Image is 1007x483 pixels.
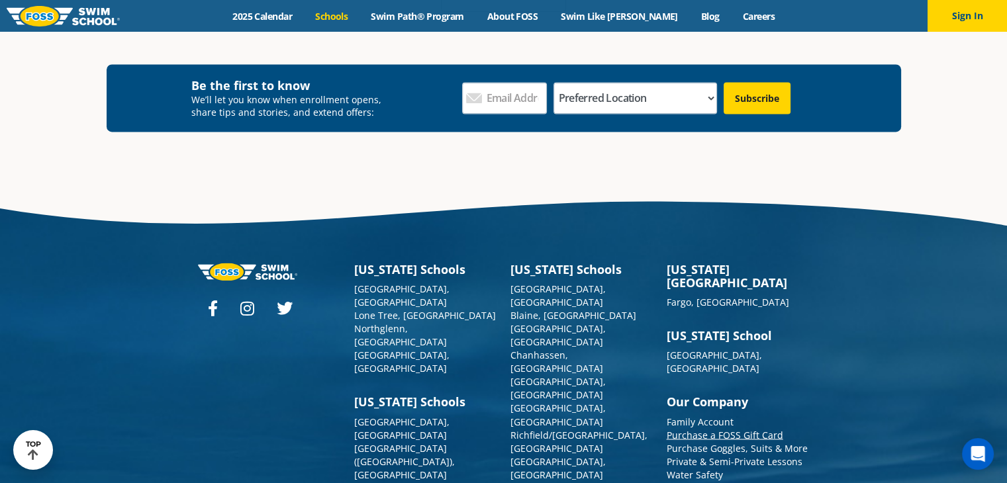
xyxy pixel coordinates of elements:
[667,296,789,308] a: Fargo, [GEOGRAPHIC_DATA]
[26,440,41,461] div: TOP
[510,322,606,348] a: [GEOGRAPHIC_DATA], [GEOGRAPHIC_DATA]
[510,375,606,401] a: [GEOGRAPHIC_DATA], [GEOGRAPHIC_DATA]
[354,263,497,276] h3: [US_STATE] Schools
[667,428,783,441] a: Purchase a FOSS Gift Card
[354,349,450,374] a: [GEOGRAPHIC_DATA], [GEOGRAPHIC_DATA]
[462,82,547,114] input: Email Address
[667,263,810,289] h3: [US_STATE][GEOGRAPHIC_DATA]
[354,322,447,348] a: Northglenn, [GEOGRAPHIC_DATA]
[354,441,455,480] a: [GEOGRAPHIC_DATA] ([GEOGRAPHIC_DATA]), [GEOGRAPHIC_DATA]
[354,395,497,408] h3: [US_STATE] Schools
[510,309,636,322] a: Blaine, [GEOGRAPHIC_DATA]
[354,415,450,441] a: [GEOGRAPHIC_DATA], [GEOGRAPHIC_DATA]
[191,77,391,93] h4: Be the first to know
[191,93,391,118] p: We’ll let you know when enrollment opens, share tips and stories, and extend offers:
[354,283,450,308] a: [GEOGRAPHIC_DATA], [GEOGRAPHIC_DATA]
[689,10,731,22] a: Blog
[475,10,550,22] a: About FOSS
[510,283,606,308] a: [GEOGRAPHIC_DATA], [GEOGRAPHIC_DATA]
[510,349,603,374] a: Chanhassen, [GEOGRAPHIC_DATA]
[221,10,304,22] a: 2025 Calendar
[667,468,723,480] a: Water Safety
[510,455,606,480] a: [GEOGRAPHIC_DATA], [GEOGRAPHIC_DATA]
[510,263,653,276] h3: [US_STATE] Schools
[354,309,496,322] a: Lone Tree, [GEOGRAPHIC_DATA]
[198,263,297,281] img: Foss-logo-horizontal-white.svg
[510,428,647,454] a: Richfield/[GEOGRAPHIC_DATA], [GEOGRAPHIC_DATA]
[667,329,810,342] h3: [US_STATE] School
[667,349,762,374] a: [GEOGRAPHIC_DATA], [GEOGRAPHIC_DATA]
[7,6,120,26] img: FOSS Swim School Logo
[667,441,808,454] a: Purchase Goggles, Suits & More
[550,10,690,22] a: Swim Like [PERSON_NAME]
[510,402,606,427] a: [GEOGRAPHIC_DATA], [GEOGRAPHIC_DATA]
[962,438,994,470] div: Open Intercom Messenger
[724,82,791,114] input: Subscribe
[667,395,810,408] h3: Our Company
[360,10,475,22] a: Swim Path® Program
[667,455,802,467] a: Private & Semi-Private Lessons
[731,10,786,22] a: Careers
[667,415,734,427] a: Family Account
[304,10,360,22] a: Schools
